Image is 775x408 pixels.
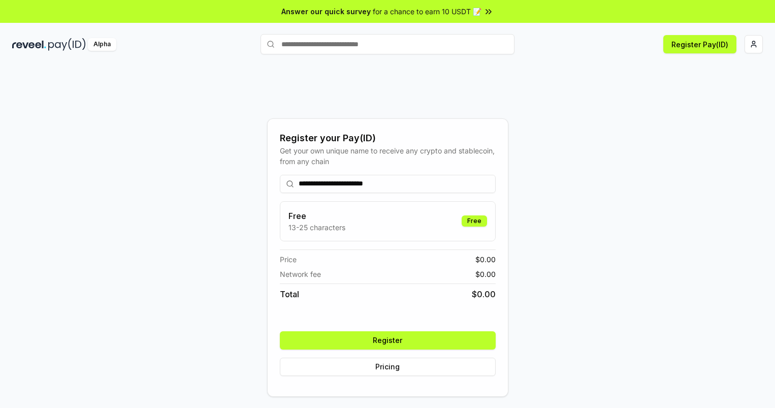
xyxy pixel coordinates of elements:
[280,145,496,167] div: Get your own unique name to receive any crypto and stablecoin, from any chain
[288,210,345,222] h3: Free
[48,38,86,51] img: pay_id
[475,269,496,279] span: $ 0.00
[475,254,496,265] span: $ 0.00
[12,38,46,51] img: reveel_dark
[472,288,496,300] span: $ 0.00
[280,254,297,265] span: Price
[288,222,345,233] p: 13-25 characters
[663,35,736,53] button: Register Pay(ID)
[280,331,496,350] button: Register
[280,358,496,376] button: Pricing
[280,269,321,279] span: Network fee
[280,131,496,145] div: Register your Pay(ID)
[462,215,487,227] div: Free
[281,6,371,17] span: Answer our quick survey
[280,288,299,300] span: Total
[88,38,116,51] div: Alpha
[373,6,481,17] span: for a chance to earn 10 USDT 📝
